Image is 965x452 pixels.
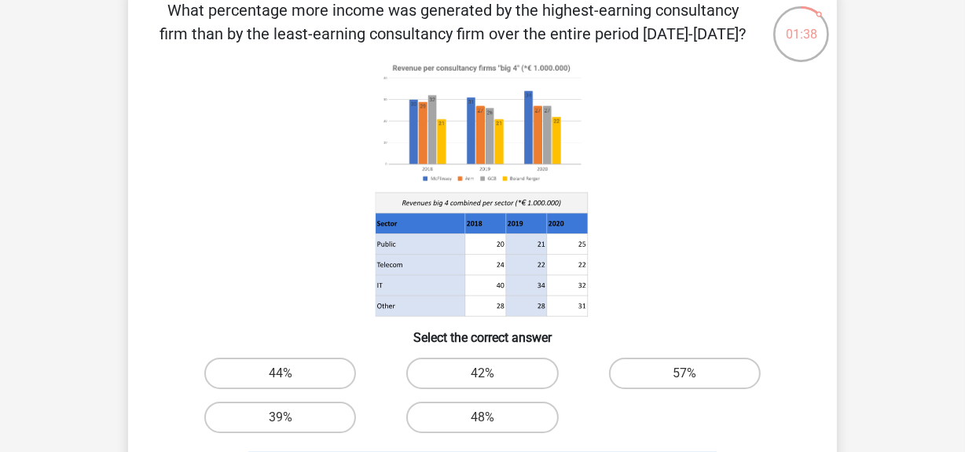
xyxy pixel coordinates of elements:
label: 39% [204,402,356,433]
label: 42% [406,358,558,389]
label: 44% [204,358,356,389]
label: 48% [406,402,558,433]
div: 01:38 [772,5,831,44]
h6: Select the correct answer [153,318,812,345]
label: 57% [609,358,761,389]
